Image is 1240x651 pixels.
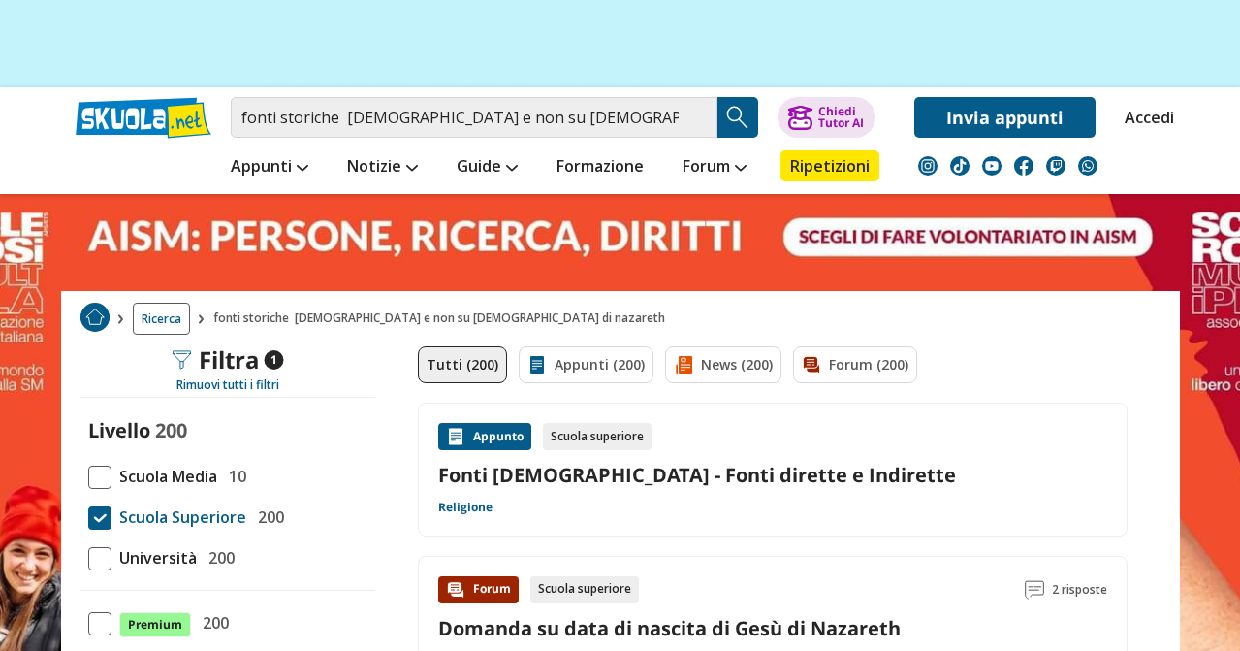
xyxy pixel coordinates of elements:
[119,612,191,637] span: Premium
[527,355,547,374] img: Appunti filtro contenuto
[111,505,246,530] span: Scuola Superiore
[446,427,465,446] img: Appunti contenuto
[793,346,917,383] a: Forum (200)
[264,350,283,370] span: 1
[678,150,751,185] a: Forum
[1025,580,1044,600] img: Commenti lettura
[674,355,693,374] img: News filtro contenuto
[1052,576,1107,603] span: 2 risposte
[438,500,493,515] a: Religione
[88,417,150,443] label: Livello
[221,464,246,489] span: 10
[172,350,191,370] img: Filtra filtri mobile
[914,97,1096,138] a: Invia appunti
[918,156,938,176] img: instagram
[80,377,375,393] div: Rimuovi tutti i filtri
[342,150,423,185] a: Notizie
[446,580,465,600] img: Forum contenuto
[172,346,283,374] div: Filtra
[1046,156,1065,176] img: twitch
[1078,156,1097,176] img: WhatsApp
[717,97,758,138] button: Search Button
[155,417,187,443] span: 200
[418,346,507,383] a: Tutti (200)
[213,303,673,335] span: fonti storiche [DEMOGRAPHIC_DATA] e non su [DEMOGRAPHIC_DATA] di nazareth
[950,156,970,176] img: tiktok
[665,346,781,383] a: News (200)
[530,576,639,603] div: Scuola superiore
[438,615,901,641] a: Domanda su data di nascita di Gesù di Nazareth
[1014,156,1033,176] img: facebook
[231,97,717,138] input: Cerca appunti, riassunti o versioni
[80,303,110,335] a: Home
[818,106,864,129] div: Chiedi Tutor AI
[438,423,531,450] div: Appunto
[226,150,313,185] a: Appunti
[111,545,197,570] span: Università
[133,303,190,335] a: Ricerca
[111,464,217,489] span: Scuola Media
[1125,97,1165,138] a: Accedi
[723,103,752,132] img: Cerca appunti, riassunti o versioni
[452,150,523,185] a: Guide
[982,156,1002,176] img: youtube
[195,610,229,635] span: 200
[80,303,110,332] img: Home
[250,505,284,530] span: 200
[201,545,235,570] span: 200
[802,355,821,374] img: Forum filtro contenuto
[778,97,875,138] button: ChiediTutor AI
[780,150,879,181] a: Ripetizioni
[438,462,1107,488] a: Fonti [DEMOGRAPHIC_DATA] - Fonti dirette e Indirette
[543,423,652,450] div: Scuola superiore
[438,576,519,603] div: Forum
[519,346,653,383] a: Appunti (200)
[552,150,649,185] a: Formazione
